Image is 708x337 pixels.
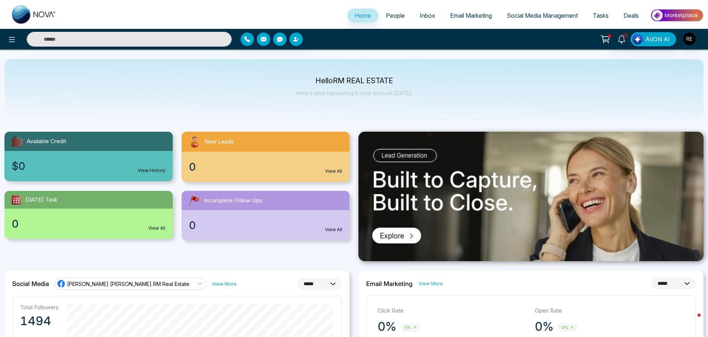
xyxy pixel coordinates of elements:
[12,216,19,232] span: 0
[188,135,202,149] img: newLeads.svg
[420,12,435,19] span: Inbox
[622,32,628,39] span: 10
[401,323,420,332] span: 0%
[378,307,527,315] p: Click Rate
[645,35,670,44] span: AVON AI
[205,138,234,146] span: New Leads
[325,226,342,233] a: View All
[212,280,236,287] a: View More
[378,9,412,23] a: People
[378,319,396,334] p: 0%
[177,132,354,182] a: New Leads0View All
[188,194,201,207] img: followUps.svg
[418,280,443,287] a: View More
[12,5,56,24] img: Nova CRM Logo
[296,90,413,96] p: Here's what happening in your account [DATE].
[450,12,492,19] span: Email Marketing
[632,34,643,44] img: Lead Flow
[204,196,262,205] span: Incomplete Follow Ups
[10,194,22,206] img: todayTask.svg
[558,323,578,332] span: 0%
[623,12,639,19] span: Deals
[177,191,354,240] a: Incomplete Follow Ups0View All
[358,132,704,261] img: .
[443,9,499,23] a: Email Marketing
[12,158,25,174] span: $0
[189,218,196,233] span: 0
[650,7,704,24] img: Market-place.gif
[347,9,378,23] a: Home
[325,168,342,175] a: View All
[67,280,189,287] span: [PERSON_NAME] [PERSON_NAME] RM Real Estate
[25,196,57,204] span: [DATE] Task
[585,9,616,23] a: Tasks
[412,9,443,23] a: Inbox
[613,32,631,45] a: 10
[683,33,696,45] img: User Avatar
[683,312,701,330] iframe: Intercom live chat
[535,319,553,334] p: 0%
[499,9,585,23] a: Social Media Management
[138,167,165,174] a: View History
[20,304,59,311] p: Total Followers
[366,280,413,287] h2: Email Marketing
[507,12,578,19] span: Social Media Management
[386,12,405,19] span: People
[296,78,413,84] p: Hello RM REAL ESTATE
[535,307,685,315] p: Open Rate
[631,32,676,46] button: AVON AI
[20,314,59,328] p: 1494
[10,135,24,148] img: availableCredit.svg
[148,225,165,232] a: View All
[189,159,196,175] span: 0
[593,12,609,19] span: Tasks
[355,12,371,19] span: Home
[616,9,646,23] a: Deals
[12,280,49,287] h2: Social Media
[27,137,66,146] span: Available Credit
